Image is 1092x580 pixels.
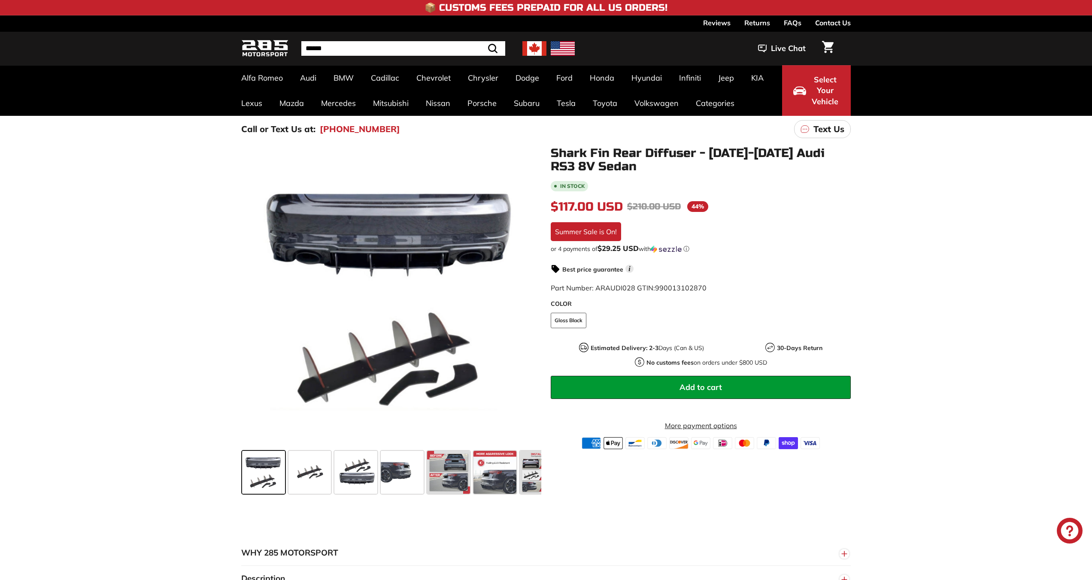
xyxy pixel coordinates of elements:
a: Audi [291,65,325,91]
strong: 30-Days Return [777,344,822,352]
span: Add to cart [679,382,722,392]
a: Text Us [794,120,851,138]
h4: 📦 Customs Fees Prepaid for All US Orders! [425,3,667,13]
span: 44% [687,201,708,212]
a: Nissan [417,91,459,116]
span: $29.25 USD [598,244,639,253]
inbox-online-store-chat: Shopify online store chat [1054,518,1085,546]
p: Call or Text Us at: [241,123,315,136]
img: american_express [582,437,601,449]
a: Contact Us [815,15,851,30]
a: Mazda [271,91,312,116]
a: Mitsubishi [364,91,417,116]
a: Porsche [459,91,505,116]
strong: Estimated Delivery: 2-3 [591,344,658,352]
img: visa [801,437,820,449]
strong: No customs fees [646,359,694,366]
a: Cadillac [362,65,408,91]
a: Ford [548,65,581,91]
button: Add to cart [551,376,851,399]
a: Chevrolet [408,65,459,91]
img: discover [669,437,689,449]
span: Select Your Vehicle [810,74,840,107]
a: More payment options [551,420,851,431]
a: Reviews [703,15,731,30]
a: Mercedes [312,91,364,116]
img: apple_pay [604,437,623,449]
span: 990013102870 [655,284,707,292]
img: bancontact [625,437,645,449]
a: Volkswagen [626,91,687,116]
p: on orders under $800 USD [646,358,767,367]
img: google_pay [691,437,710,449]
a: Subaru [505,91,548,116]
a: Honda [581,65,623,91]
a: Hyundai [623,65,670,91]
div: Summer Sale is On! [551,222,621,241]
a: KIA [743,65,772,91]
span: i [625,265,634,273]
img: paypal [757,437,776,449]
input: Search [301,41,505,56]
p: Text Us [813,123,844,136]
button: Select Your Vehicle [782,65,851,116]
a: Lexus [233,91,271,116]
button: WHY 285 MOTORSPORT [241,540,851,566]
div: or 4 payments of$29.25 USDwithSezzle Click to learn more about Sezzle [551,245,851,253]
a: Categories [687,91,743,116]
img: Logo_285_Motorsport_areodynamics_components [241,39,288,59]
strong: Best price guarantee [562,266,623,273]
a: Jeep [710,65,743,91]
a: FAQs [784,15,801,30]
span: Live Chat [771,43,806,54]
img: shopify_pay [779,437,798,449]
button: Live Chat [747,38,817,59]
p: Days (Can & US) [591,344,704,353]
img: diners_club [647,437,667,449]
img: master [735,437,754,449]
a: Alfa Romeo [233,65,291,91]
a: Chrysler [459,65,507,91]
a: Cart [817,34,839,63]
a: [PHONE_NUMBER] [320,123,400,136]
div: or 4 payments of with [551,245,851,253]
b: In stock [560,184,585,189]
span: $117.00 USD [551,199,623,214]
span: Part Number: ARAUDI028 GTIN: [551,284,707,292]
a: Returns [744,15,770,30]
a: Infiniti [670,65,710,91]
span: $210.00 USD [627,201,681,212]
h1: Shark Fin Rear Diffuser - [DATE]-[DATE] Audi RS3 8V Sedan [551,147,851,173]
label: COLOR [551,299,851,308]
a: BMW [325,65,362,91]
img: ideal [713,437,732,449]
a: Dodge [507,65,548,91]
img: Sezzle [651,245,682,253]
a: Tesla [548,91,584,116]
a: Toyota [584,91,626,116]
